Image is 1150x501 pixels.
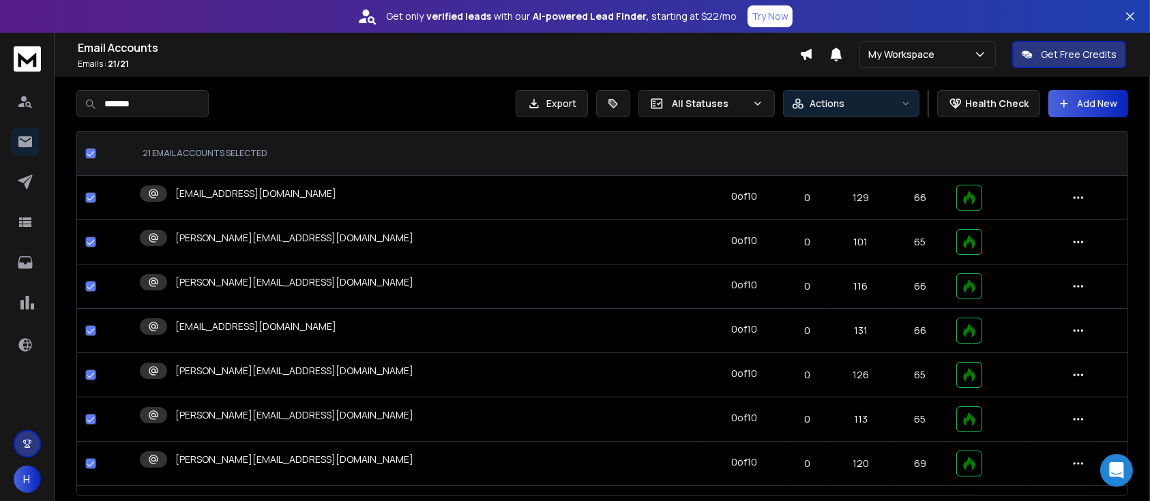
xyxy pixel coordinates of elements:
[14,466,41,493] button: H
[829,264,892,309] td: 116
[829,309,892,353] td: 131
[892,176,947,220] td: 66
[829,176,892,220] td: 129
[892,397,947,442] td: 65
[829,353,892,397] td: 126
[731,234,757,247] div: 0 of 10
[892,309,947,353] td: 66
[793,412,821,426] p: 0
[965,97,1029,110] p: Health Check
[793,235,821,249] p: 0
[1100,454,1133,487] div: Open Intercom Messenger
[108,58,129,70] span: 21 / 21
[892,264,947,309] td: 66
[78,59,799,70] p: Emails :
[1048,90,1128,117] button: Add New
[731,455,757,469] div: 0 of 10
[143,148,692,159] div: 21 EMAIL ACCOUNTS SELECTED
[793,191,821,204] p: 0
[175,364,413,378] p: [PERSON_NAME][EMAIL_ADDRESS][DOMAIN_NAME]
[810,97,844,110] p: Actions
[14,46,41,72] img: logo
[793,457,821,470] p: 0
[731,189,757,203] div: 0 of 10
[175,187,336,200] p: [EMAIL_ADDRESS][DOMAIN_NAME]
[175,453,413,466] p: [PERSON_NAME][EMAIL_ADDRESS][DOMAIN_NAME]
[892,353,947,397] td: 65
[829,220,892,264] td: 101
[426,10,491,23] strong: verified leads
[731,278,757,292] div: 0 of 10
[829,397,892,442] td: 113
[1041,48,1117,61] p: Get Free Credits
[829,442,892,486] td: 120
[175,275,413,289] p: [PERSON_NAME][EMAIL_ADDRESS][DOMAIN_NAME]
[672,97,747,110] p: All Statuses
[533,10,649,23] strong: AI-powered Lead Finder,
[516,90,588,117] button: Export
[793,324,821,337] p: 0
[892,442,947,486] td: 69
[892,220,947,264] td: 65
[175,231,413,245] p: [PERSON_NAME][EMAIL_ADDRESS][DOMAIN_NAME]
[731,411,757,425] div: 0 of 10
[752,10,788,23] p: Try Now
[175,408,413,422] p: [PERSON_NAME][EMAIL_ADDRESS][DOMAIN_NAME]
[793,368,821,382] p: 0
[175,320,336,333] p: [EMAIL_ADDRESS][DOMAIN_NAME]
[793,279,821,293] p: 0
[386,10,737,23] p: Get only with our starting at $22/mo
[78,40,799,56] h1: Email Accounts
[937,90,1040,117] button: Health Check
[731,367,757,380] div: 0 of 10
[1012,41,1126,68] button: Get Free Credits
[868,48,940,61] p: My Workspace
[731,322,757,336] div: 0 of 10
[748,5,793,27] button: Try Now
